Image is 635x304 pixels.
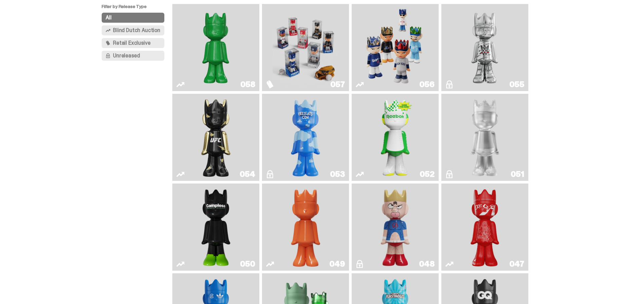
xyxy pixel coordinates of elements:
[445,7,524,88] a: I Was There SummerSlam
[113,40,150,46] span: Retail Exclusive
[288,96,323,178] img: ghooooost
[102,38,164,48] button: Retail Exclusive
[240,260,255,268] div: 050
[356,186,435,268] a: Kinnikuman
[445,96,524,178] a: LLLoyalty
[266,7,345,88] a: Game Face (2025)
[106,15,112,20] span: All
[113,53,140,58] span: Unreleased
[452,7,517,88] img: I Was There SummerSlam
[240,170,255,178] div: 054
[176,96,255,178] a: Ruby
[266,186,345,268] a: Schrödinger's ghost: Orange Vibe
[511,170,524,178] div: 051
[183,7,248,88] img: Schrödinger's ghost: Sunday Green
[419,80,435,88] div: 056
[378,186,413,268] img: Kinnikuman
[102,25,164,35] button: Blind Dutch Auction
[362,7,428,88] img: Game Face (2025)
[378,96,413,178] img: Court Victory
[113,28,160,33] span: Blind Dutch Auction
[240,80,255,88] div: 058
[330,170,345,178] div: 053
[288,186,323,268] img: Schrödinger's ghost: Orange Vibe
[467,186,503,268] img: Skip
[198,96,234,178] img: Ruby
[176,7,255,88] a: Schrödinger's ghost: Sunday Green
[419,260,435,268] div: 048
[330,80,345,88] div: 057
[509,260,524,268] div: 047
[356,96,435,178] a: Court Victory
[102,13,164,23] button: All
[266,96,345,178] a: ghooooost
[329,260,345,268] div: 049
[198,186,234,268] img: Campless
[176,186,255,268] a: Campless
[273,7,338,88] img: Game Face (2025)
[445,186,524,268] a: Skip
[102,4,172,13] p: Filter by Release Type
[420,170,435,178] div: 052
[509,80,524,88] div: 055
[356,7,435,88] a: Game Face (2025)
[102,51,164,61] button: Unreleased
[467,96,503,178] img: LLLoyalty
